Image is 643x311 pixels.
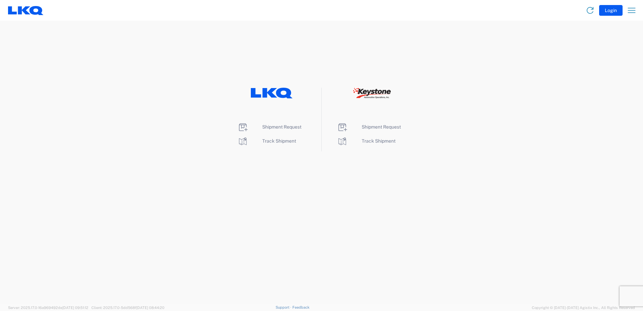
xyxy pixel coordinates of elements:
span: Shipment Request [362,124,401,130]
span: Shipment Request [262,124,301,130]
a: Feedback [292,305,309,309]
a: Track Shipment [237,138,296,144]
span: Copyright © [DATE]-[DATE] Agistix Inc., All Rights Reserved [532,305,635,311]
a: Shipment Request [237,124,301,130]
span: Track Shipment [362,138,396,144]
span: Client: 2025.17.0-5dd568f [91,306,164,310]
span: [DATE] 09:51:12 [62,306,88,310]
a: Support [276,305,292,309]
span: Track Shipment [262,138,296,144]
a: Track Shipment [337,138,396,144]
a: Shipment Request [337,124,401,130]
button: Login [599,5,623,16]
span: Server: 2025.17.0-16a969492de [8,306,88,310]
span: [DATE] 08:44:20 [136,306,164,310]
